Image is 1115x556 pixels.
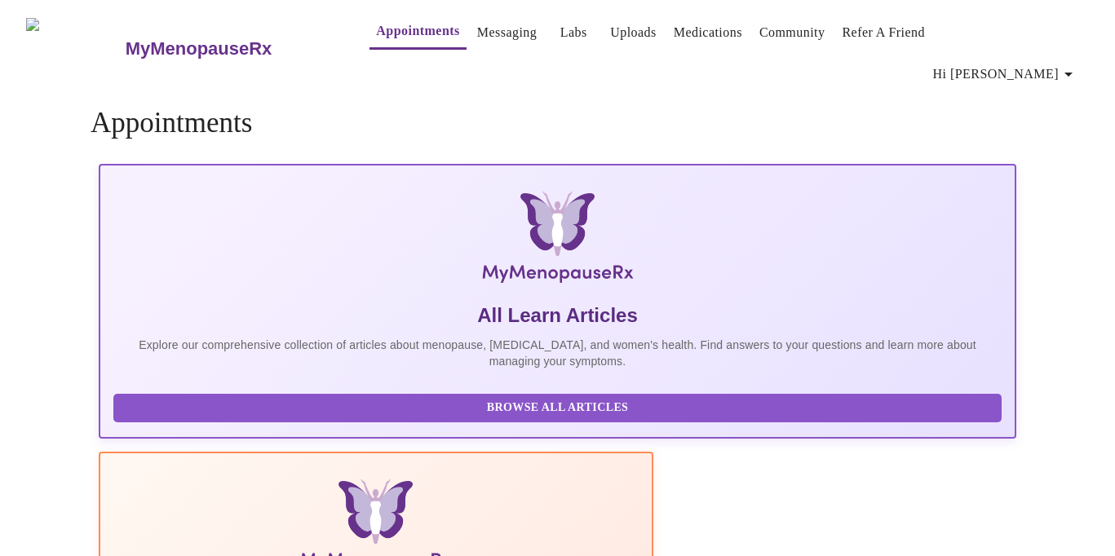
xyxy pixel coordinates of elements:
[376,20,459,42] a: Appointments
[547,16,600,49] button: Labs
[610,21,657,44] a: Uploads
[560,21,587,44] a: Labs
[674,21,742,44] a: Medications
[113,394,1002,422] button: Browse All Articles
[933,63,1078,86] span: Hi [PERSON_NAME]
[842,21,925,44] a: Refer a Friend
[753,16,832,49] button: Community
[123,20,337,77] a: MyMenopauseRx
[927,58,1085,90] button: Hi [PERSON_NAME]
[835,16,931,49] button: Refer a Friend
[471,16,543,49] button: Messaging
[604,16,663,49] button: Uploads
[759,21,825,44] a: Community
[251,192,864,289] img: MyMenopauseRx Logo
[113,337,1002,369] p: Explore our comprehensive collection of articles about menopause, [MEDICAL_DATA], and women's hea...
[369,15,466,50] button: Appointments
[113,302,1002,329] h5: All Learn Articles
[26,18,123,79] img: MyMenopauseRx Logo
[126,38,272,60] h3: MyMenopauseRx
[667,16,749,49] button: Medications
[477,21,537,44] a: Messaging
[113,399,1006,413] a: Browse All Articles
[130,398,985,418] span: Browse All Articles
[91,107,1024,139] h4: Appointments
